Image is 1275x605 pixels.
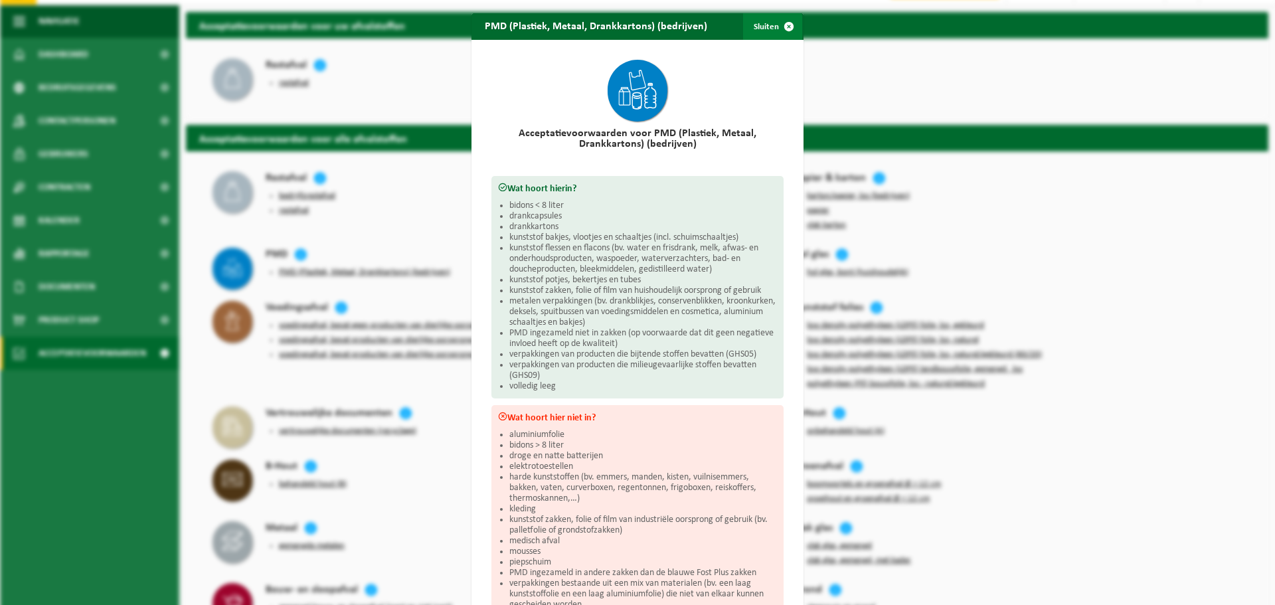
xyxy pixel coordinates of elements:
[509,296,777,328] li: metalen verpakkingen (bv. drankblikjes, conservenblikken, kroonkurken, deksels, spuitbussen van v...
[498,183,777,194] h3: Wat hoort hierin?
[509,360,777,381] li: verpakkingen van producten die milieugevaarlijke stoffen bevatten (GHS09)
[509,349,777,360] li: verpakkingen van producten die bijtende stoffen bevatten (GHS05)
[498,412,777,423] h3: Wat hoort hier niet in?
[509,381,777,392] li: volledig leeg
[509,568,777,578] li: PMD ingezameld in andere zakken dan de blauwe Fost Plus zakken
[743,13,802,40] button: Sluiten
[509,515,777,536] li: kunststof zakken, folie of film van industriële oorsprong of gebruik (bv. palletfolie of grondsto...
[509,275,777,286] li: kunststof potjes, bekertjes en tubes
[509,430,777,440] li: aluminiumfolie
[509,286,777,296] li: kunststof zakken, folie of film van huishoudelijk oorsprong of gebruik
[509,201,777,211] li: bidons < 8 liter
[509,536,777,547] li: medisch afval
[509,222,777,232] li: drankkartons
[509,211,777,222] li: drankcapsules
[509,440,777,451] li: bidons > 8 liter
[509,472,777,504] li: harde kunststoffen (bv. emmers, manden, kisten, vuilnisemmers, bakken, vaten, curverboxen, regent...
[509,451,777,462] li: droge en natte batterijen
[509,232,777,243] li: kunststof bakjes, vlootjes en schaaltjes (incl. schuimschaaltjes)
[509,557,777,568] li: piepschuim
[509,504,777,515] li: kleding
[471,13,721,39] h2: PMD (Plastiek, Metaal, Drankkartons) (bedrijven)
[509,462,777,472] li: elektrotoestellen
[509,243,777,275] li: kunststof flessen en flacons (bv. water en frisdrank, melk, afwas- en onderhoudsproducten, waspoe...
[509,547,777,557] li: mousses
[509,328,777,349] li: PMD ingezameld niet in zakken (op voorwaarde dat dit geen negatieve invloed heeft op de kwaliteit)
[491,128,784,149] h2: Acceptatievoorwaarden voor PMD (Plastiek, Metaal, Drankkartons) (bedrijven)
